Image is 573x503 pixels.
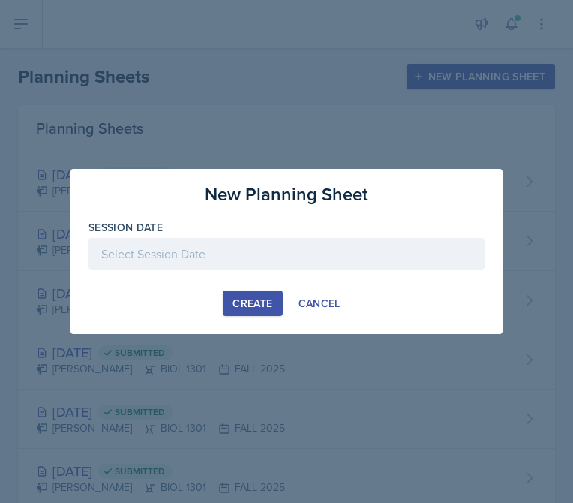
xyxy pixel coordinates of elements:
[88,220,163,235] label: Session Date
[289,291,350,316] button: Cancel
[205,181,368,208] h3: New Planning Sheet
[298,297,340,309] div: Cancel
[232,297,272,309] div: Create
[223,291,282,316] button: Create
